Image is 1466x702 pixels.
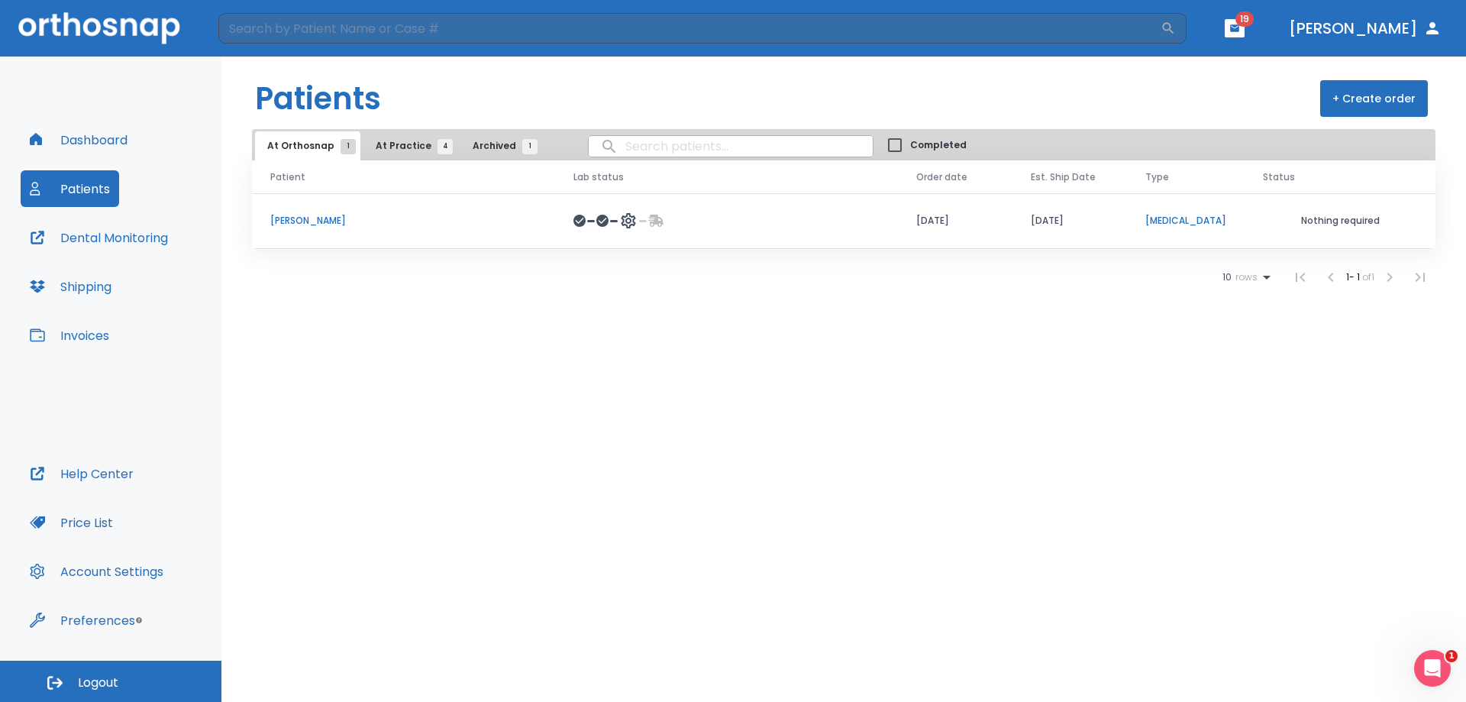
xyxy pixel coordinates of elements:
button: Patients [21,170,119,207]
button: Price List [21,504,122,541]
span: Logout [78,675,118,691]
span: 1 [522,139,538,154]
span: Patient [270,170,305,184]
input: search [589,131,873,161]
span: 4 [438,139,453,154]
div: Tooltip anchor [132,613,146,627]
p: [PERSON_NAME] [270,214,537,228]
span: 1 [1445,650,1458,662]
div: tabs [255,131,545,160]
span: rows [1232,272,1258,283]
span: Est. Ship Date [1031,170,1096,184]
button: Dashboard [21,121,137,158]
p: [MEDICAL_DATA] [1145,214,1226,228]
span: 1 [341,139,356,154]
span: Lab status [573,170,624,184]
td: [DATE] [1012,193,1127,249]
span: of 1 [1362,270,1374,283]
button: [PERSON_NAME] [1283,15,1448,42]
span: 19 [1235,11,1254,27]
span: At Orthosnap [267,139,348,153]
img: Orthosnap [18,12,180,44]
span: 10 [1222,272,1232,283]
button: + Create order [1320,80,1428,117]
span: Type [1145,170,1169,184]
span: Completed [910,138,967,152]
span: 1 - 1 [1346,270,1362,283]
span: At Practice [376,139,445,153]
p: Nothing required [1263,214,1417,228]
span: Order date [916,170,967,184]
h1: Patients [255,76,381,121]
input: Search by Patient Name or Case # [218,13,1161,44]
iframe: Intercom live chat [1414,650,1451,687]
button: Invoices [21,317,118,354]
td: [DATE] [898,193,1012,249]
button: Account Settings [21,553,173,590]
span: Status [1263,170,1295,184]
button: Dental Monitoring [21,219,177,256]
span: Archived [473,139,530,153]
button: Help Center [21,455,143,492]
button: Preferences [21,602,144,639]
button: Shipping [21,268,121,305]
